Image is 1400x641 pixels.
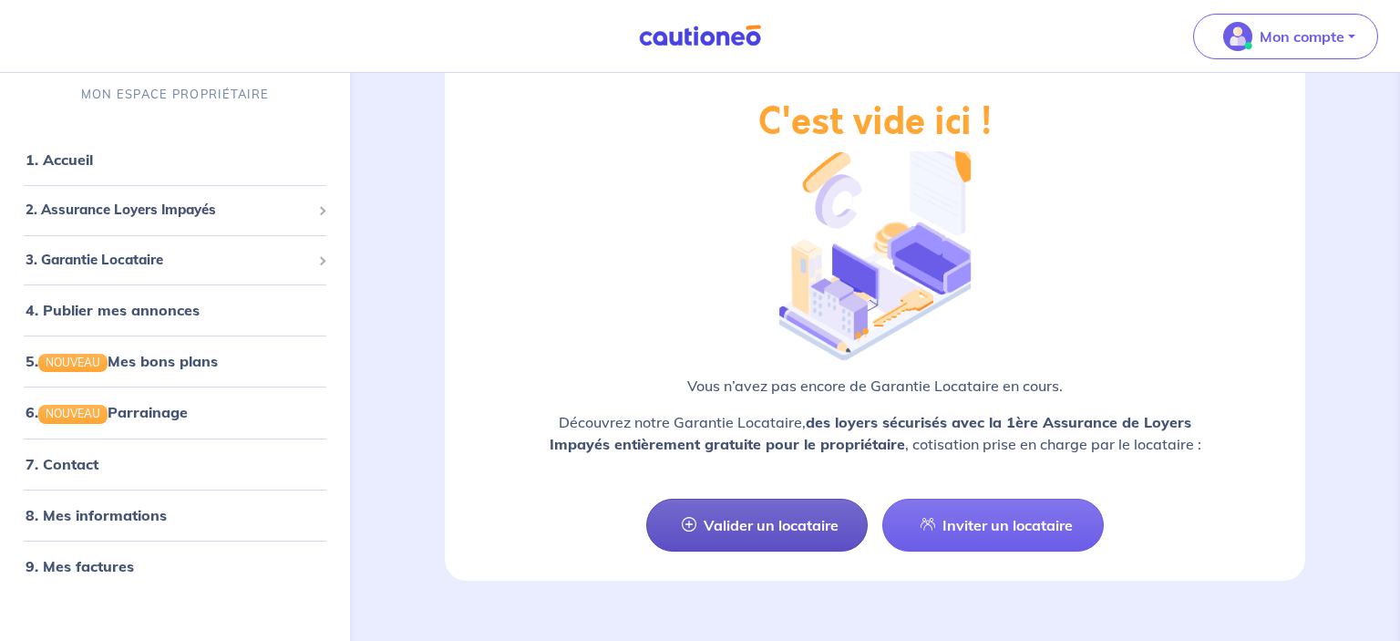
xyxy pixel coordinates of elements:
img: illu_empty_gl.png [779,137,971,361]
div: 6.NOUVEAUParrainage [7,395,343,431]
div: 8. Mes informations [7,497,343,533]
a: Valider un locataire [646,499,868,552]
img: Cautioneo [632,25,768,47]
span: 3. Garantie Locataire [26,250,311,271]
div: 9. Mes factures [7,548,343,584]
div: 7. Contact [7,446,343,482]
a: Inviter un locataire [882,499,1104,552]
p: Vous n’avez pas encore de Garantie Locataire en cours. [489,375,1261,397]
div: 4. Publier mes annonces [7,292,343,328]
strong: des loyers sécurisés avec la 1ère Assurance de Loyers Impayés entièrement gratuite pour le propri... [550,413,1192,453]
a: 6.NOUVEAUParrainage [26,404,188,422]
a: 7. Contact [26,455,98,473]
p: Mon compte [1260,26,1344,47]
img: illu_account_valid_menu.svg [1223,22,1252,51]
a: 5.NOUVEAUMes bons plans [26,352,218,370]
a: 1. Accueil [26,150,93,169]
button: illu_account_valid_menu.svgMon compte [1193,14,1378,59]
a: 9. Mes factures [26,557,134,575]
div: 5.NOUVEAUMes bons plans [7,343,343,379]
span: 2. Assurance Loyers Impayés [26,200,311,221]
div: 1. Accueil [7,141,343,178]
div: 2. Assurance Loyers Impayés [7,192,343,228]
a: 8. Mes informations [26,506,167,524]
div: 3. Garantie Locataire [7,243,343,278]
p: Découvrez notre Garantie Locataire, , cotisation prise en charge par le locataire : [489,411,1261,455]
a: 4. Publier mes annonces [26,301,200,319]
h2: C'est vide ici ! [758,100,992,144]
p: MON ESPACE PROPRIÉTAIRE [81,86,269,103]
